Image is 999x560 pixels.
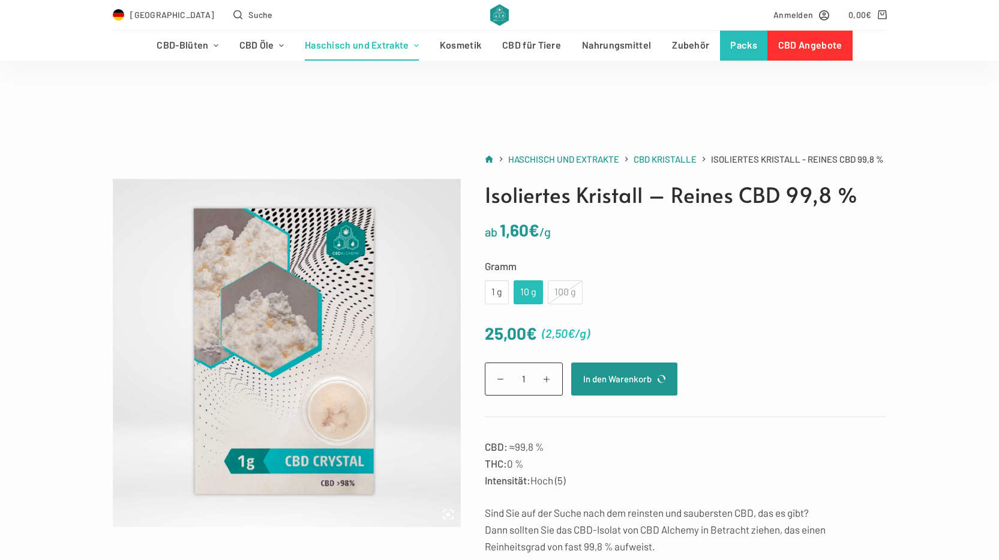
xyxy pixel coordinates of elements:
nav: Header-Menü [146,31,853,61]
span: € [526,323,537,343]
a: Anmelden [773,8,829,22]
div: 10 g [521,285,536,300]
strong: CBD: ≈ [485,441,515,453]
a: Zubehör [662,31,720,61]
a: CBD Angebote [767,31,853,61]
span: /g [539,224,551,239]
a: CBD Kristalle [634,152,697,167]
span: /g [575,326,586,340]
a: CBD Öle [229,31,294,61]
a: CBD für Tiere [492,31,572,61]
a: CBD-Blüten [146,31,229,61]
bdi: 25,00 [485,323,537,343]
a: Select Country [113,8,215,22]
span: CBD Kristalle [634,154,697,164]
p: 99,8 % 0 % Hoch (5) [485,438,887,489]
span: € [529,220,539,240]
img: DE Flag [113,9,125,21]
bdi: 0,00 [848,10,872,20]
a: Nahrungsmittel [572,31,662,61]
span: Isoliertes Kristall - Reines CBD 99,8 % [711,152,884,167]
strong: THC: [485,457,507,469]
a: Packs [720,31,768,61]
strong: Intensität: [485,474,530,486]
p: Sind Sie auf der Suche nach dem reinsten und saubersten CBD, das es gibt? Dann sollten Sie das CB... [485,504,887,555]
bdi: 1,60 [500,220,539,240]
input: Produktmenge [485,363,563,396]
span: ( ) [542,324,590,343]
label: Gramm [485,257,887,274]
img: CBD Alchemy [490,4,509,26]
h1: Isoliertes Kristall – Reines CBD 99,8 % [485,179,887,211]
bdi: 2,50 [545,326,575,340]
a: Haschisch und Extrakte [294,31,429,61]
span: € [866,10,871,20]
span: ab [485,224,497,239]
span: Anmelden [773,8,813,22]
span: Suche [248,8,273,22]
img: CBD Crystal - Packed [113,179,461,527]
span: € [568,326,575,340]
button: In den Warenkorb [571,363,677,396]
a: Kosmetik [429,31,491,61]
span: [GEOGRAPHIC_DATA] [130,8,214,22]
a: Haschisch und Extrakte [508,152,619,167]
div: 1 g [492,285,502,300]
button: Open search form [233,8,272,22]
a: Shopping cart [848,8,886,22]
span: Haschisch und Extrakte [508,154,619,164]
